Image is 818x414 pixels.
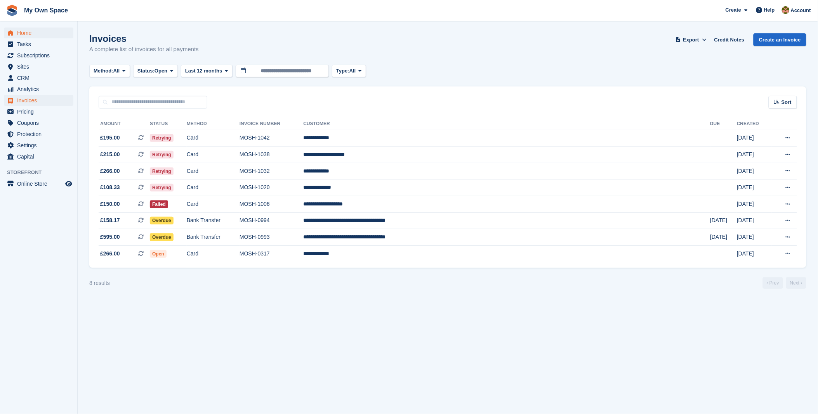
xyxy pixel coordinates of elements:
nav: Page [761,277,808,289]
a: menu [4,95,73,106]
th: Invoice Number [240,118,304,130]
td: MOSH-1006 [240,196,304,213]
td: [DATE] [737,196,771,213]
td: [DATE] [737,147,771,163]
span: Retrying [150,184,174,191]
td: [DATE] [737,229,771,246]
span: Capital [17,151,64,162]
a: menu [4,106,73,117]
td: MOSH-0994 [240,212,304,229]
span: Status: [137,67,155,75]
span: Sites [17,61,64,72]
span: £158.17 [100,216,120,224]
td: Bank Transfer [187,229,240,246]
span: Open [155,67,167,75]
span: £266.00 [100,250,120,258]
span: Analytics [17,84,64,95]
th: Method [187,118,240,130]
th: Amount [99,118,150,130]
span: Coupons [17,117,64,128]
span: Create [726,6,741,14]
a: menu [4,140,73,151]
img: stora-icon-8386f47178a22dfd0bd8f6a31ec36ba5ce8667c1dd55bd0f319d3a0aa187defe.svg [6,5,18,16]
a: Credit Notes [711,33,747,46]
td: MOSH-1032 [240,163,304,179]
td: Card [187,245,240,262]
a: menu [4,178,73,189]
a: Previous [763,277,783,289]
span: £595.00 [100,233,120,241]
a: Next [786,277,806,289]
p: A complete list of invoices for all payments [89,45,199,54]
td: [DATE] [737,212,771,229]
td: [DATE] [737,245,771,262]
span: Home [17,28,64,38]
td: Card [187,130,240,147]
span: Method: [94,67,113,75]
span: Account [791,7,811,14]
span: Failed [150,200,168,208]
a: menu [4,28,73,38]
span: All [349,67,356,75]
span: Overdue [150,217,174,224]
a: menu [4,72,73,83]
button: Last 12 months [181,65,233,78]
a: menu [4,39,73,50]
span: £195.00 [100,134,120,142]
span: £108.33 [100,183,120,191]
span: All [113,67,120,75]
td: Card [187,147,240,163]
a: menu [4,50,73,61]
a: My Own Space [21,4,71,17]
td: [DATE] [710,212,737,229]
td: MOSH-1020 [240,179,304,196]
th: Due [710,118,737,130]
span: Last 12 months [185,67,222,75]
td: MOSH-1038 [240,147,304,163]
span: Storefront [7,169,77,176]
span: Retrying [150,151,174,159]
td: MOSH-1042 [240,130,304,147]
span: Retrying [150,167,174,175]
span: Tasks [17,39,64,50]
a: menu [4,61,73,72]
span: Subscriptions [17,50,64,61]
button: Status: Open [133,65,178,78]
td: Card [187,179,240,196]
span: Invoices [17,95,64,106]
a: menu [4,84,73,95]
span: Type: [336,67,349,75]
span: Protection [17,129,64,140]
h1: Invoices [89,33,199,44]
td: [DATE] [710,229,737,246]
td: [DATE] [737,130,771,147]
span: £215.00 [100,150,120,159]
a: Preview store [64,179,73,188]
span: Pricing [17,106,64,117]
a: menu [4,129,73,140]
span: Export [683,36,699,44]
td: [DATE] [737,163,771,179]
th: Status [150,118,187,130]
th: Customer [303,118,710,130]
a: Create an Invoice [754,33,806,46]
img: Keely Collin [782,6,790,14]
span: Help [764,6,775,14]
span: CRM [17,72,64,83]
a: menu [4,151,73,162]
a: menu [4,117,73,128]
span: £266.00 [100,167,120,175]
td: MOSH-0993 [240,229,304,246]
button: Method: All [89,65,130,78]
span: £150.00 [100,200,120,208]
button: Type: All [332,65,366,78]
div: 8 results [89,279,110,287]
span: Overdue [150,233,174,241]
button: Export [674,33,708,46]
td: Card [187,163,240,179]
td: [DATE] [737,179,771,196]
td: Bank Transfer [187,212,240,229]
span: Retrying [150,134,174,142]
span: Online Store [17,178,64,189]
span: Sort [782,98,792,106]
